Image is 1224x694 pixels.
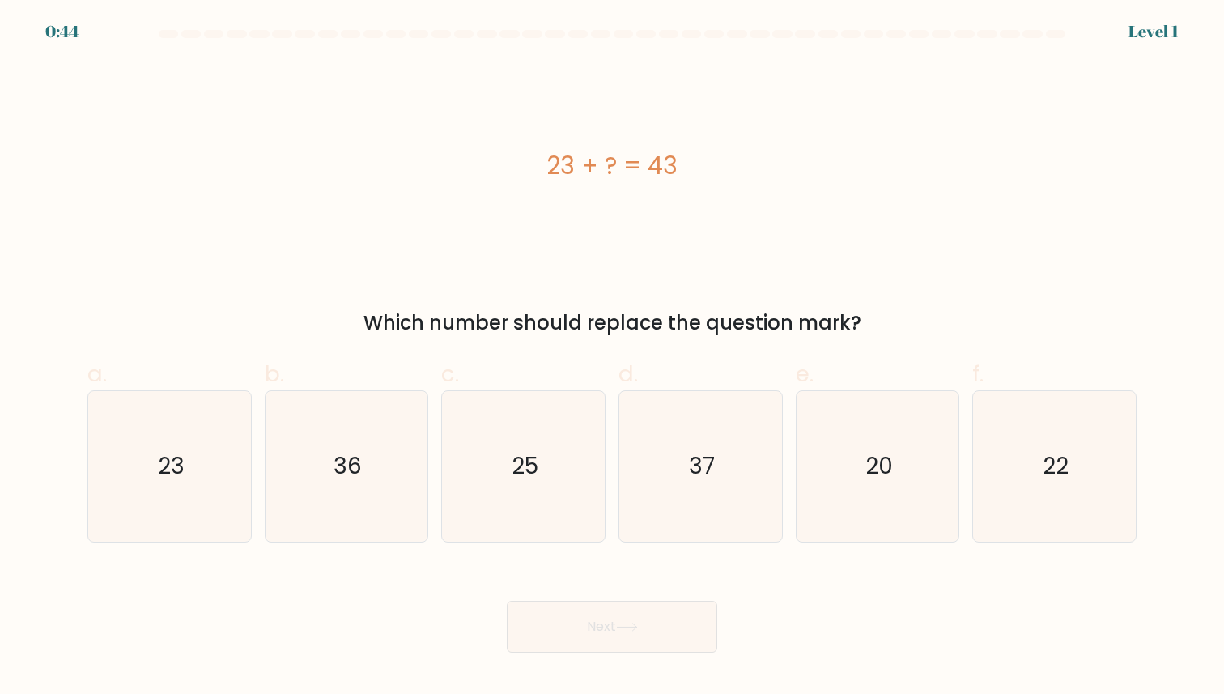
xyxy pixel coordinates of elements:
[87,147,1137,184] div: 23 + ? = 43
[618,358,638,390] span: d.
[334,451,362,483] text: 36
[441,358,459,390] span: c.
[265,358,284,390] span: b.
[97,309,1127,338] div: Which number should replace the question mark?
[972,358,984,390] span: f.
[796,358,814,390] span: e.
[45,19,79,44] div: 0:44
[87,358,107,390] span: a.
[1128,19,1179,44] div: Level 1
[689,451,715,483] text: 37
[158,451,185,483] text: 23
[1043,451,1069,483] text: 22
[512,451,538,483] text: 25
[865,451,893,483] text: 20
[507,601,717,653] button: Next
